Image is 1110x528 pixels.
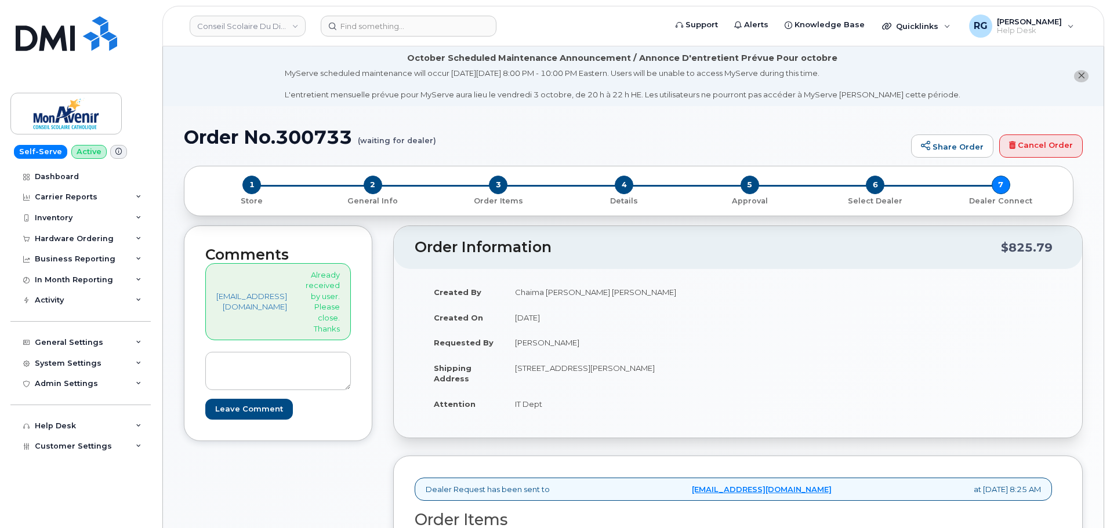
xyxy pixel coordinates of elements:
[489,176,507,194] span: 3
[434,338,494,347] strong: Requested By
[415,239,1001,256] h2: Order Information
[407,52,837,64] div: October Scheduled Maintenance Announcement / Annonce D'entretient Prévue Pour octobre
[505,355,730,391] td: [STREET_ADDRESS][PERSON_NAME]
[505,391,730,417] td: IT Dept
[691,196,808,206] p: Approval
[415,478,1052,501] div: Dealer Request has been sent to at [DATE] 8:25 AM
[687,194,812,206] a: 5 Approval
[692,484,832,495] a: [EMAIL_ADDRESS][DOMAIN_NAME]
[434,313,483,322] strong: Created On
[194,194,310,206] a: 1 Store
[440,196,557,206] p: Order Items
[205,247,351,263] h2: Comments
[505,279,730,305] td: Chaima [PERSON_NAME] [PERSON_NAME]
[999,134,1083,158] a: Cancel Order
[505,330,730,355] td: [PERSON_NAME]
[310,194,436,206] a: 2 General Info
[315,196,431,206] p: General Info
[866,176,884,194] span: 6
[817,196,934,206] p: Select Dealer
[561,194,687,206] a: 4 Details
[615,176,633,194] span: 4
[434,287,481,297] strong: Created By
[198,196,306,206] p: Store
[1001,236,1053,258] div: $825.79
[216,291,287,312] a: [EMAIL_ADDRESS][DOMAIN_NAME]
[566,196,683,206] p: Details
[434,363,471,384] strong: Shipping Address
[812,194,938,206] a: 6 Select Dealer
[434,399,476,409] strong: Attention
[358,127,436,145] small: (waiting for dealer)
[285,68,960,100] div: MyServe scheduled maintenance will occur [DATE][DATE] 8:00 PM - 10:00 PM Eastern. Users will be u...
[242,176,261,194] span: 1
[1074,70,1089,82] button: close notification
[505,305,730,330] td: [DATE]
[741,176,759,194] span: 5
[205,399,293,420] input: Leave Comment
[436,194,561,206] a: 3 Order Items
[184,127,905,147] h1: Order No.300733
[306,270,340,334] p: Already received by user. Please close. Thanks
[364,176,382,194] span: 2
[911,134,993,158] a: Share Order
